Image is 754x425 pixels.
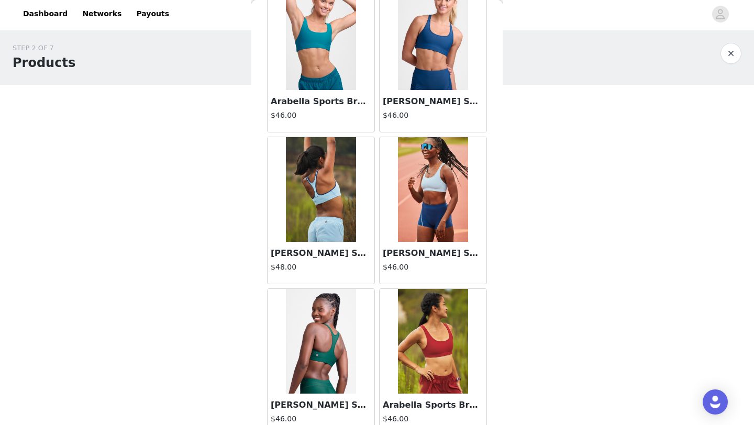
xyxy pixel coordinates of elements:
[13,43,75,53] div: STEP 2 OF 7
[271,110,371,121] h4: $46.00
[271,247,371,260] h3: [PERSON_NAME] Sports Bra - Sky Wave Contrast
[13,53,75,72] h1: Products
[130,2,175,26] a: Payouts
[17,2,74,26] a: Dashboard
[271,262,371,273] h4: $48.00
[703,389,728,415] div: Open Intercom Messenger
[383,399,483,411] h3: Arabella Sports Bra - Spice
[271,95,371,108] h3: Arabella Sports Bra - Space
[398,289,468,394] img: Arabella Sports Bra - Spice
[286,289,356,394] img: Molly Sports Bra - Basil
[383,262,483,273] h4: $46.00
[383,110,483,121] h4: $46.00
[271,413,371,424] h4: $46.00
[715,6,725,23] div: avatar
[271,399,371,411] h3: [PERSON_NAME] Sports Bra - Basil
[76,2,128,26] a: Networks
[398,137,468,242] img: Molly Sports Bra - Sky Wave
[383,95,483,108] h3: [PERSON_NAME] Sports Bra - Blue Flame
[383,247,483,260] h3: [PERSON_NAME] Sports Bra - Sky Wave
[286,137,356,242] img: Molly Sports Bra - Sky Wave Contrast
[383,413,483,424] h4: $46.00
